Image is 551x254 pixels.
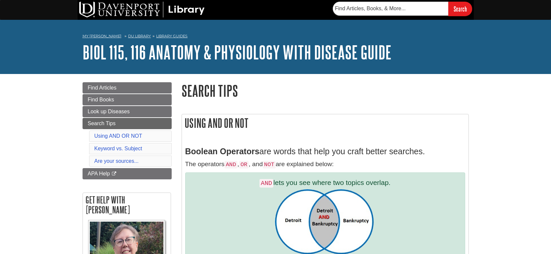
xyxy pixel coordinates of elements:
code: AND [259,179,273,188]
span: Look up Diseases [88,109,130,114]
p: The operators , , and are explained below: [185,160,465,169]
nav: breadcrumb [83,32,469,42]
p: lets you see where two topics overlap. [190,178,460,188]
code: AND [224,161,237,168]
a: Find Articles [83,82,172,93]
a: Library Guides [156,34,188,38]
span: Find Articles [88,85,117,91]
a: APA Help [83,168,172,179]
span: APA Help [88,171,110,176]
a: My [PERSON_NAME] [83,33,121,39]
a: DU Library [128,34,151,38]
h1: Search Tips [182,82,469,99]
span: Find Books [88,97,114,102]
a: Search Tips [83,118,172,129]
span: Search Tips [88,121,116,126]
a: Are your sources... [94,158,139,164]
a: Look up Diseases [83,106,172,117]
i: This link opens in a new window [111,172,117,176]
a: Keyword vs. Subject [94,146,142,151]
a: Using AND OR NOT [94,133,142,139]
input: Find Articles, Books, & More... [333,2,448,16]
form: Searches DU Library's articles, books, and more [333,2,472,16]
code: OR [239,161,249,168]
code: NOT [263,161,276,168]
input: Search [448,2,472,16]
a: Find Books [83,94,172,105]
h2: Get help with [PERSON_NAME] [83,193,171,217]
h3: are words that help you craft better searches. [185,147,465,156]
h2: Using AND OR NOT [182,114,468,132]
img: DU Library [79,2,205,18]
a: BIOL 115, 116 Anatomy & Physiology with Disease Guide [83,42,392,62]
strong: Boolean Operators [185,147,259,156]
